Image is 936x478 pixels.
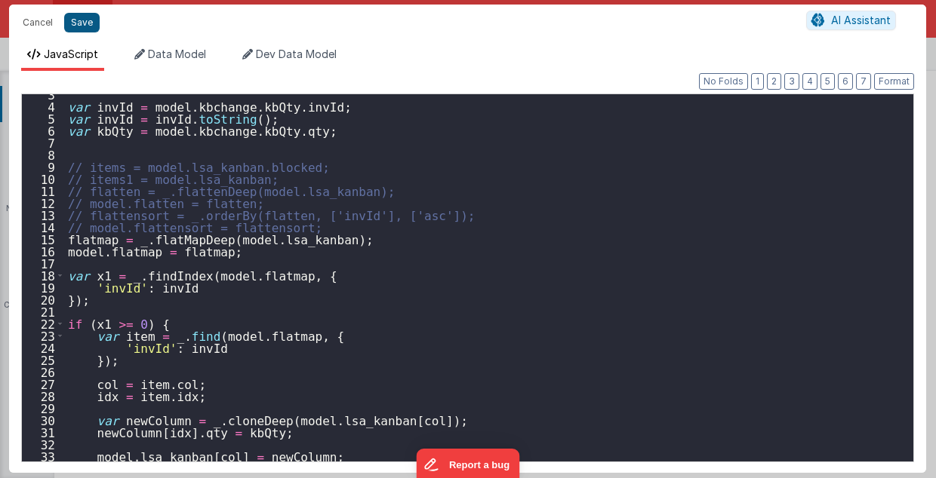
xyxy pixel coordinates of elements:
div: 13 [22,209,65,221]
button: Format [874,73,914,90]
div: 17 [22,257,65,269]
div: 32 [22,438,65,450]
button: 3 [784,73,799,90]
div: 15 [22,233,65,245]
div: 28 [22,390,65,402]
div: 10 [22,173,65,185]
div: 3 [22,88,65,100]
div: 14 [22,221,65,233]
div: 6 [22,124,65,136]
div: 24 [22,342,65,354]
button: 7 [856,73,871,90]
div: 12 [22,197,65,209]
div: 5 [22,112,65,124]
button: Save [64,13,100,32]
div: 16 [22,245,65,257]
div: 7 [22,136,65,149]
button: Cancel [15,12,60,33]
button: AI Assistant [806,11,896,30]
div: 22 [22,317,65,329]
button: No Folds [699,73,748,90]
span: Dev Data Model [256,47,337,60]
div: 21 [22,305,65,317]
span: AI Assistant [831,14,891,26]
div: 18 [22,269,65,281]
button: 6 [838,73,853,90]
div: 8 [22,149,65,161]
div: 23 [22,329,65,342]
div: 9 [22,161,65,173]
div: 26 [22,366,65,378]
span: Data Model [148,47,206,60]
button: 4 [802,73,817,90]
div: 33 [22,450,65,462]
div: 29 [22,402,65,414]
div: 25 [22,354,65,366]
span: JavaScript [44,47,98,60]
div: 11 [22,185,65,197]
div: 4 [22,100,65,112]
button: 2 [767,73,781,90]
div: 19 [22,281,65,293]
div: 27 [22,378,65,390]
button: 1 [751,73,764,90]
div: 30 [22,414,65,426]
div: 20 [22,293,65,305]
div: 31 [22,426,65,438]
button: 5 [821,73,835,90]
